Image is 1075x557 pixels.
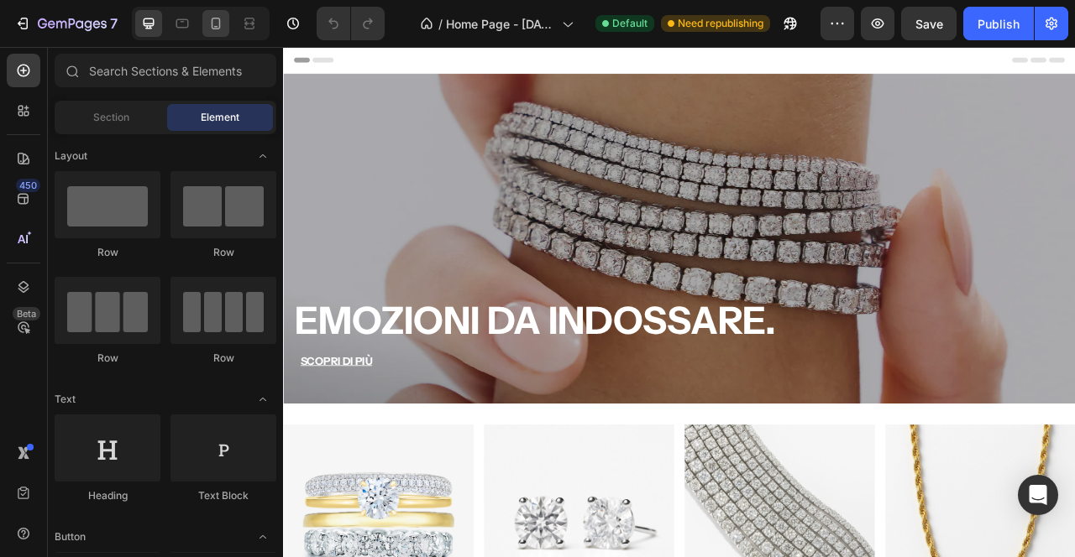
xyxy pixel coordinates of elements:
[55,245,160,260] div: Row
[901,7,957,40] button: Save
[201,110,239,125] span: Element
[915,17,943,31] span: Save
[317,7,385,40] div: Undo/Redo
[170,245,276,260] div: Row
[104,391,113,408] u: Ù
[55,54,276,87] input: Search Sections & Elements
[612,16,648,31] span: Default
[249,523,276,550] span: Toggle open
[7,7,125,40] button: 7
[249,386,276,413] span: Toggle open
[678,16,763,31] span: Need republishing
[55,488,160,503] div: Heading
[1018,475,1058,515] div: Open Intercom Messenger
[978,15,1020,33] div: Publish
[170,488,276,503] div: Text Block
[93,110,129,125] span: Section
[55,529,86,544] span: Button
[16,179,40,192] div: 450
[13,307,40,320] div: Beta
[110,13,118,34] p: 7
[55,351,160,366] div: Row
[438,15,443,33] span: /
[249,143,276,169] span: Toggle open
[963,7,1034,40] button: Publish
[13,315,995,381] h2: Emozioni da indossare.
[55,392,76,407] span: Text
[55,148,87,164] span: Layout
[170,351,276,366] div: Row
[446,15,555,33] span: Home Page - [DATE] 15:41:35
[283,47,1075,557] iframe: Design area
[22,391,104,408] u: SCOPRI DI PI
